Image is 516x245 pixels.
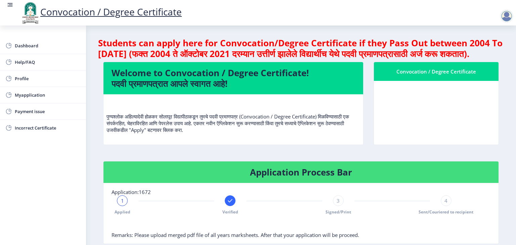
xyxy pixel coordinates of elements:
span: Verified [222,209,238,215]
span: Profile [15,75,81,83]
span: Dashboard [15,42,81,50]
h4: Students can apply here for Convocation/Degree Certificate if they Pass Out between 2004 To [DATE... [98,38,504,59]
p: पुण्यश्लोक अहिल्यादेवी होळकर सोलापूर विद्यापीठाकडून तुमचे पदवी प्रमाणपत्र (Convocation / Degree C... [106,100,360,133]
span: 4 [444,197,447,204]
span: Sent/Couriered to recipient [419,209,473,215]
h4: Application Process Bar [112,167,490,178]
span: Application:1672 [112,189,151,195]
span: 3 [337,197,340,204]
h4: Welcome to Convocation / Degree Certificate! पदवी प्रमाणपत्रात आपले स्वागत आहे! [112,67,355,89]
span: Applied [115,209,130,215]
span: Payment issue [15,107,81,115]
span: 1 [121,197,124,204]
div: Convocation / Degree Certificate [382,67,490,76]
img: logo [20,1,40,24]
span: Signed/Print [326,209,351,215]
a: Convocation / Degree Certificate [20,5,182,18]
span: Help/FAQ [15,58,81,66]
span: Myapplication [15,91,81,99]
span: Incorrect Certificate [15,124,81,132]
span: Remarks: Please upload merged pdf file of all years marksheets. After that your application will ... [112,232,359,238]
